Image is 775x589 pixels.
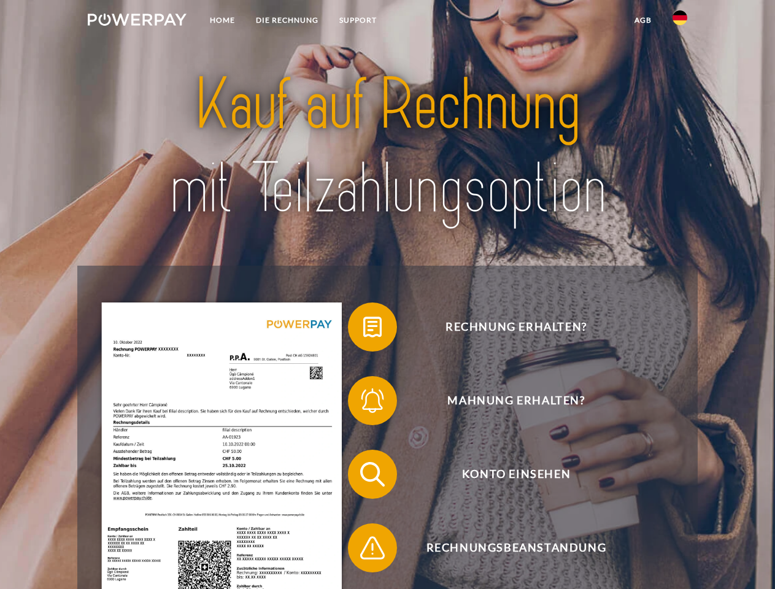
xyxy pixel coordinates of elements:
img: qb_bell.svg [357,385,388,416]
img: qb_bill.svg [357,312,388,342]
a: Home [199,9,245,31]
img: qb_search.svg [357,459,388,490]
span: Rechnungsbeanstandung [366,523,666,572]
img: qb_warning.svg [357,533,388,563]
button: Mahnung erhalten? [348,376,667,425]
button: Konto einsehen [348,450,667,499]
span: Konto einsehen [366,450,666,499]
a: DIE RECHNUNG [245,9,329,31]
a: SUPPORT [329,9,387,31]
span: Rechnung erhalten? [366,302,666,352]
button: Rechnungsbeanstandung [348,523,667,572]
img: de [673,10,687,25]
img: title-powerpay_de.svg [117,59,658,235]
button: Rechnung erhalten? [348,302,667,352]
a: agb [624,9,662,31]
span: Mahnung erhalten? [366,376,666,425]
img: logo-powerpay-white.svg [88,13,187,26]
